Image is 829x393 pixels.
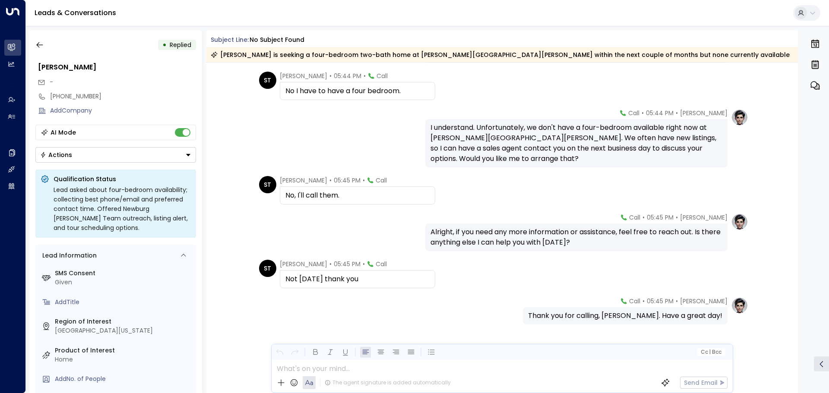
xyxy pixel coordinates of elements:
[377,72,388,80] span: Call
[39,251,97,260] div: Lead Information
[55,326,193,335] div: [GEOGRAPHIC_DATA][US_STATE]
[642,213,645,222] span: •
[709,349,711,355] span: |
[363,260,365,268] span: •
[285,86,430,96] div: No I have to have a four bedroom.
[211,35,249,44] span: Subject Line:
[55,269,193,278] label: SMS Consent
[280,176,327,185] span: [PERSON_NAME]
[285,190,430,201] div: No, I'll call them.
[259,176,276,193] div: ST
[676,109,678,117] span: •
[646,109,674,117] span: 05:44 PM
[528,311,722,321] div: Thank you for calling, [PERSON_NAME]. Have a great day!
[731,109,748,126] img: profile-logo.png
[629,297,640,305] span: Call
[55,355,193,364] div: Home
[54,185,191,233] div: Lead asked about four-bedroom availability; collecting best phone/email and preferred contact tim...
[334,260,361,268] span: 05:45 PM
[50,78,53,86] span: -
[680,213,728,222] span: [PERSON_NAME]
[697,348,725,356] button: Cc|Bcc
[274,347,285,358] button: Undo
[35,147,196,163] button: Actions
[334,176,361,185] span: 05:45 PM
[35,8,116,18] a: Leads & Conversations
[40,151,72,159] div: Actions
[211,50,790,59] div: [PERSON_NAME] is seeking a four-bedroom two-bath home at [PERSON_NAME][GEOGRAPHIC_DATA][PERSON_NA...
[259,72,276,89] div: ST
[647,297,674,305] span: 05:45 PM
[329,72,332,80] span: •
[430,123,722,164] div: I understand. Unfortunately, we don't have a four-bedroom available right now at [PERSON_NAME][GE...
[676,213,678,222] span: •
[329,260,332,268] span: •
[680,297,728,305] span: [PERSON_NAME]
[55,317,193,326] label: Region of Interest
[280,260,327,268] span: [PERSON_NAME]
[35,147,196,163] div: Button group with a nested menu
[55,346,193,355] label: Product of Interest
[364,72,366,80] span: •
[50,106,196,115] div: AddCompany
[680,109,728,117] span: [PERSON_NAME]
[170,41,191,49] span: Replied
[629,213,640,222] span: Call
[642,109,644,117] span: •
[430,227,722,248] div: Alright, if you need any more information or assistance, feel free to reach out. Is there anythin...
[55,374,193,384] div: AddNo. of People
[250,35,304,44] div: No subject found
[285,274,430,284] div: Not [DATE] thank you
[162,37,167,53] div: •
[280,72,327,80] span: [PERSON_NAME]
[363,176,365,185] span: •
[628,109,639,117] span: Call
[731,213,748,230] img: profile-logo.png
[51,128,76,137] div: AI Mode
[38,62,196,72] div: [PERSON_NAME]
[55,298,193,307] div: AddTitle
[376,176,387,185] span: Call
[329,176,332,185] span: •
[376,260,387,268] span: Call
[259,260,276,277] div: ST
[700,349,721,355] span: Cc Bcc
[334,72,361,80] span: 05:44 PM
[50,92,196,101] div: [PHONE_NUMBER]
[325,379,451,387] div: The agent signature is added automatically
[289,347,300,358] button: Redo
[642,297,645,305] span: •
[676,297,678,305] span: •
[731,297,748,314] img: profile-logo.png
[54,175,191,183] p: Qualification Status
[647,213,674,222] span: 05:45 PM
[55,278,193,287] div: Given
